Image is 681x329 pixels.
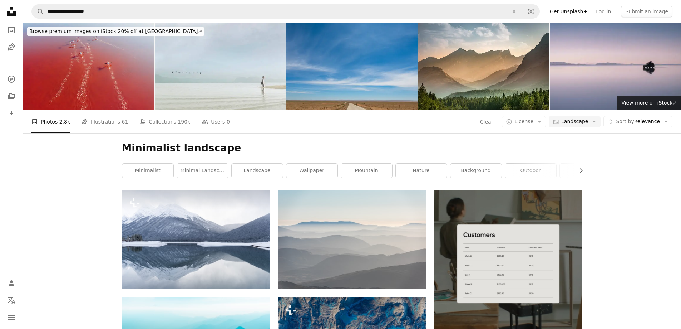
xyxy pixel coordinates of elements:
[29,28,202,34] span: 20% off at [GEOGRAPHIC_DATA] ↗
[155,23,286,110] img: traveler woman looking at uncontaminated nature
[122,164,173,178] a: minimalist
[418,23,549,110] img: Alberta wilderness near Banff
[4,72,19,86] a: Explore
[505,164,556,178] a: outdoor
[122,118,128,126] span: 61
[278,236,426,242] a: mountains cover by fogs
[4,106,19,121] a: Download History
[23,23,154,110] img: Salt fields and mineral lakes
[560,164,611,178] a: snow
[23,23,208,40] a: Browse premium images on iStock|20% off at [GEOGRAPHIC_DATA]↗
[616,118,634,124] span: Sort by
[502,116,546,127] button: License
[4,4,19,20] a: Home — Unsplash
[4,310,19,325] button: Menu
[341,164,392,178] a: mountain
[178,118,190,126] span: 190k
[592,6,615,17] a: Log in
[621,100,677,106] span: View more on iStock ↗
[617,96,681,110] a: View more on iStock↗
[227,118,230,126] span: 0
[514,118,533,124] span: License
[286,164,337,178] a: wallpaper
[232,164,283,178] a: landscape
[550,23,681,110] img: Travellers Exploring Uyuni Salt Flats at Sunrise in Bolivia, South America
[480,116,494,127] button: Clear
[506,5,522,18] button: Clear
[4,89,19,103] a: Collections
[278,190,426,289] img: mountains cover by fogs
[4,276,19,290] a: Log in / Sign up
[29,28,118,34] span: Browse premium images on iStock |
[4,23,19,37] a: Photos
[4,293,19,308] button: Language
[603,116,672,127] button: Sort byRelevance
[561,118,588,125] span: Landscape
[122,190,270,289] img: a lake with snow and mountains in the background
[616,118,660,125] span: Relevance
[621,6,672,17] button: Submit an image
[574,164,582,178] button: scroll list to the right
[202,110,230,133] a: Users 0
[177,164,228,178] a: minimal landscape
[546,6,592,17] a: Get Unsplash+
[122,236,270,242] a: a lake with snow and mountains in the background
[31,4,540,19] form: Find visuals sitewide
[522,5,539,18] button: Visual search
[32,5,44,18] button: Search Unsplash
[122,142,582,155] h1: Minimalist landscape
[450,164,502,178] a: background
[286,23,418,110] img: Blue sky background and white Cirrus clouds soft focus
[549,116,601,127] button: Landscape
[4,40,19,54] a: Illustrations
[139,110,190,133] a: Collections 190k
[396,164,447,178] a: nature
[82,110,128,133] a: Illustrations 61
